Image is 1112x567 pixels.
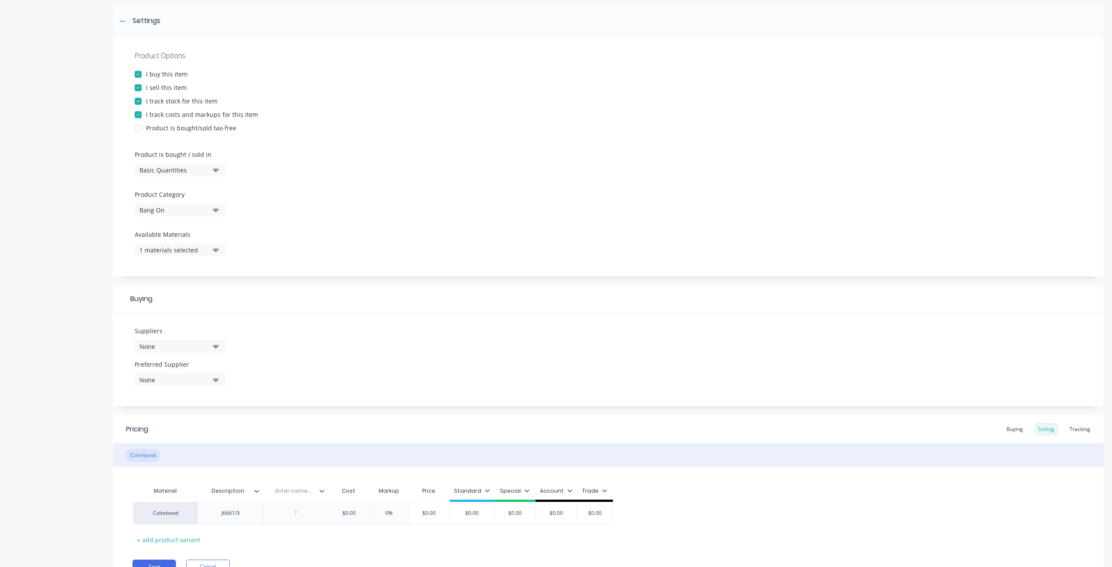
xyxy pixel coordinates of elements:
div: Description [198,482,263,500]
div: $0.00 [407,502,451,524]
button: Basic Quantities [135,163,226,176]
div: Cost [328,482,370,500]
div: + add product variant [132,533,205,547]
div: J6661/3 [209,507,252,519]
div: Product is bought/sold tax-free [146,123,236,133]
div: I buy this item [146,70,188,79]
div: 0% [367,502,411,524]
label: Product Category [135,190,222,199]
div: None [139,342,209,351]
div: $0.00 [493,502,536,524]
div: None [139,375,209,385]
div: Description [198,480,258,502]
div: $0.00 [573,502,616,524]
div: I track stock for this item [146,96,218,106]
div: 1 materials selected [139,245,209,255]
button: 1 materials selected [135,243,226,256]
div: Colorbond [126,449,160,462]
div: I sell this item [146,83,187,92]
div: I track costs and markups for this item [146,110,258,119]
div: Markup [370,482,408,500]
button: None [135,373,226,386]
button: None [135,340,226,353]
div: Pricing [126,424,148,434]
div: Trade [582,487,607,495]
div: Basic Quantities [139,166,209,175]
div: Tracking [1065,423,1095,436]
div: Buying [113,285,1103,313]
label: Available Materials [135,230,226,239]
div: Material [132,482,198,500]
div: $0.00 [450,502,494,524]
div: Standard [454,487,490,495]
button: Bang On [135,203,226,216]
label: Preferred Supplier [135,360,226,369]
div: Price [408,482,450,500]
div: ColorbondJ6661/3$0.000%$0.00$0.00$0.00$0.00$0.00 [132,502,613,524]
label: Suppliers [135,326,226,335]
div: Settings [132,16,160,27]
div: Special [500,487,530,495]
label: Product is bought / sold in [135,150,222,159]
div: Account [540,487,573,495]
div: $0.00 [535,502,578,524]
div: Bang On [139,206,209,215]
div: Product Options [135,50,1082,61]
div: Selling [1034,423,1059,436]
div: Colorbond [132,502,198,524]
div: $0.00 [327,502,371,524]
div: Enter name... [263,482,328,500]
div: Buying [1002,423,1027,436]
div: Enter name... [263,480,323,502]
